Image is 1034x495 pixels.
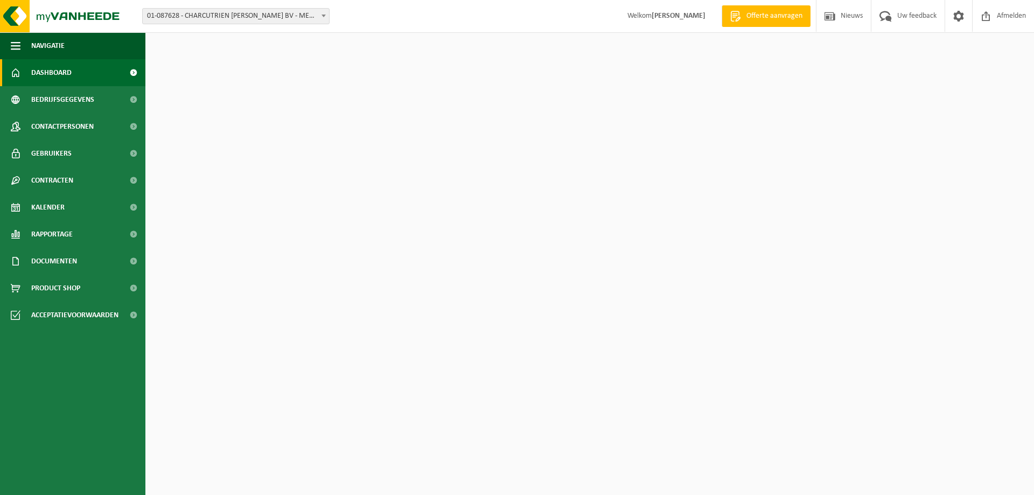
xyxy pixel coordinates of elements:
span: Bedrijfsgegevens [31,86,94,113]
span: Rapportage [31,221,73,248]
span: 01-087628 - CHARCUTRIEN JOSUÉ DELEU BV - MENEN [143,9,329,24]
span: Acceptatievoorwaarden [31,302,118,329]
strong: [PERSON_NAME] [652,12,705,20]
span: Kalender [31,194,65,221]
span: 01-087628 - CHARCUTRIEN JOSUÉ DELEU BV - MENEN [142,8,330,24]
a: Offerte aanvragen [722,5,811,27]
span: Offerte aanvragen [744,11,805,22]
span: Contracten [31,167,73,194]
span: Navigatie [31,32,65,59]
span: Product Shop [31,275,80,302]
span: Gebruikers [31,140,72,167]
span: Documenten [31,248,77,275]
span: Dashboard [31,59,72,86]
span: Contactpersonen [31,113,94,140]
